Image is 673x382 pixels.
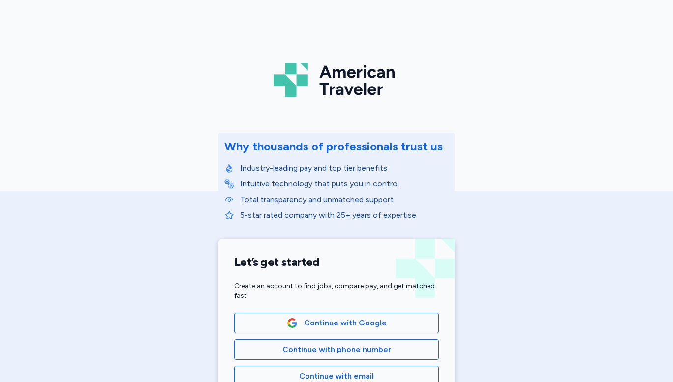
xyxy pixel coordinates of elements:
[240,178,449,190] p: Intuitive technology that puts you in control
[274,59,399,101] img: Logo
[240,209,449,221] p: 5-star rated company with 25+ years of expertise
[282,344,391,355] span: Continue with phone number
[234,255,439,269] h1: Let’s get started
[234,313,439,333] button: Google LogoContinue with Google
[240,162,449,174] p: Industry-leading pay and top tier benefits
[234,339,439,360] button: Continue with phone number
[287,318,298,328] img: Google Logo
[304,317,387,329] span: Continue with Google
[234,281,439,301] div: Create an account to find jobs, compare pay, and get matched fast
[299,370,374,382] span: Continue with email
[240,194,449,206] p: Total transparency and unmatched support
[224,139,443,154] div: Why thousands of professionals trust us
